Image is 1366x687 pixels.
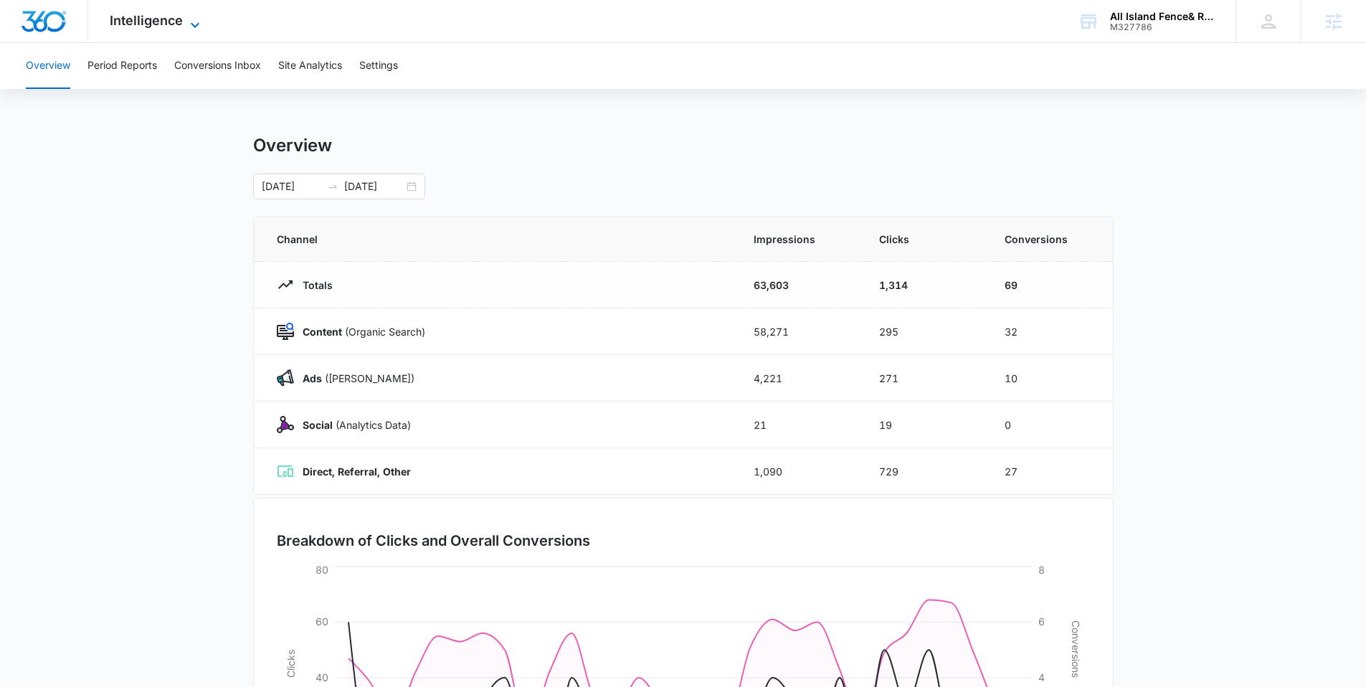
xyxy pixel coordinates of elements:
[862,355,987,402] td: 271
[987,308,1113,355] td: 32
[879,232,970,247] span: Clicks
[1038,615,1045,627] tspan: 6
[736,262,862,308] td: 63,603
[303,326,342,338] strong: Content
[736,355,862,402] td: 4,221
[987,355,1113,402] td: 10
[862,262,987,308] td: 1,314
[110,13,183,28] span: Intelligence
[1005,232,1090,247] span: Conversions
[987,448,1113,495] td: 27
[316,615,328,627] tspan: 60
[174,43,261,89] button: Conversions Inbox
[253,135,332,156] h1: Overview
[26,43,70,89] button: Overview
[277,232,719,247] span: Channel
[1110,11,1215,22] div: account name
[1038,564,1045,576] tspan: 8
[987,262,1113,308] td: 69
[1070,620,1082,678] tspan: Conversions
[303,465,411,478] strong: Direct, Referral, Other
[294,417,411,432] p: (Analytics Data)
[294,371,414,386] p: ([PERSON_NAME])
[277,416,294,433] img: Social
[303,419,333,431] strong: Social
[303,372,322,384] strong: Ads
[294,278,333,293] p: Totals
[1110,22,1215,32] div: account id
[862,402,987,448] td: 19
[327,181,338,192] span: to
[359,43,398,89] button: Settings
[277,369,294,387] img: Ads
[754,232,845,247] span: Impressions
[1038,671,1045,683] tspan: 4
[736,308,862,355] td: 58,271
[862,308,987,355] td: 295
[87,43,157,89] button: Period Reports
[316,671,328,683] tspan: 40
[284,650,296,678] tspan: Clicks
[316,564,328,576] tspan: 80
[344,179,404,194] input: End date
[987,402,1113,448] td: 0
[736,402,862,448] td: 21
[294,324,425,339] p: (Organic Search)
[862,448,987,495] td: 729
[277,323,294,340] img: Content
[736,448,862,495] td: 1,090
[262,179,321,194] input: Start date
[278,43,342,89] button: Site Analytics
[327,181,338,192] span: swap-right
[277,530,590,551] h3: Breakdown of Clicks and Overall Conversions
